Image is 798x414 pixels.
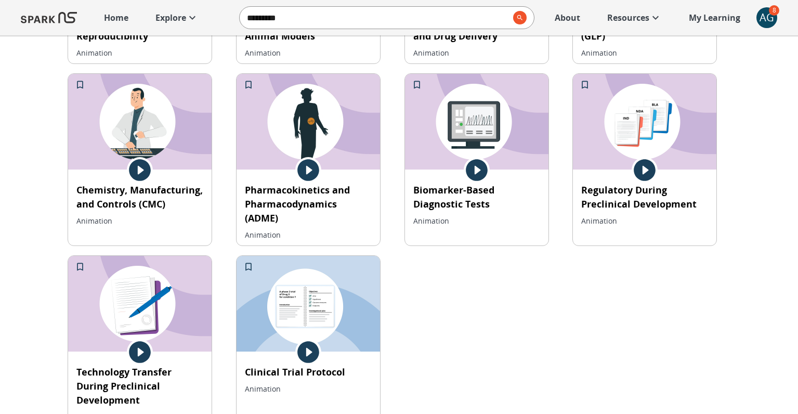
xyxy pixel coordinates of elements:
[550,6,585,29] a: About
[689,11,740,24] p: My Learning
[245,47,372,58] p: Animation
[68,256,212,352] img: 1973327535-e72efeb91eb19f8f0848013cb1cbe3ba2882274d42cda3b4b4191f5e6c6b8433-d
[413,183,540,211] p: Biomarker-Based Diagnostic Tests
[684,6,746,29] a: My Learning
[155,11,186,24] p: Explore
[99,6,134,29] a: Home
[581,47,708,58] p: Animation
[21,5,77,30] img: Logo of SPARK at Stanford
[413,47,540,58] p: Animation
[602,6,667,29] a: Resources
[76,47,203,58] p: Animation
[245,229,372,240] p: Animation
[245,383,372,394] p: Animation
[405,74,548,170] img: 2040920237-f2a82d95db0d93984ae23c11cfa0ee61275d2a42024b7deb168dfe865a7ac884-d
[573,74,716,170] img: 1974195529-ee13ae4808b23d24124918ef527086cfac9f394a8caec332e8a406a65ea9953a-d
[68,74,212,170] img: 1961377546-8559eb5f39f5e0ac5db4c457fb9f9d3b459ddf842af796f49e57f766a26b4849-d
[76,215,203,226] p: Animation
[412,80,422,90] svg: Add to My Learning
[555,11,580,24] p: About
[245,183,372,225] p: Pharmacokinetics and Pharmacodynamics (ADME)
[104,11,128,24] p: Home
[581,215,708,226] p: Animation
[756,7,777,28] button: account of current user
[76,365,203,407] p: Technology Transfer During Preclinical Development
[243,80,254,90] svg: Add to My Learning
[75,80,85,90] svg: Add to My Learning
[769,5,779,16] span: 8
[756,7,777,28] div: AG
[75,262,85,272] svg: Add to My Learning
[607,11,649,24] p: Resources
[243,262,254,272] svg: Add to My Learning
[150,6,204,29] a: Explore
[76,183,203,211] p: Chemistry, Manufacturing, and Controls (CMC)
[237,256,380,352] img: 2066095773-14efd0f203ae383c22639bebbe7dc37ed4c11fd37857efaabea9033c3b9d7a07-d
[413,215,540,226] p: Animation
[245,365,372,379] p: Clinical Trial Protocol
[581,183,708,211] p: Regulatory During Preclinical Development
[237,74,380,170] img: 1971972130-ff84b82415f6d3c68a310b4bae944d8dad1bcc887c32b3a3062e759662763ae5-d
[509,7,527,29] button: search
[580,80,590,90] svg: Add to My Learning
